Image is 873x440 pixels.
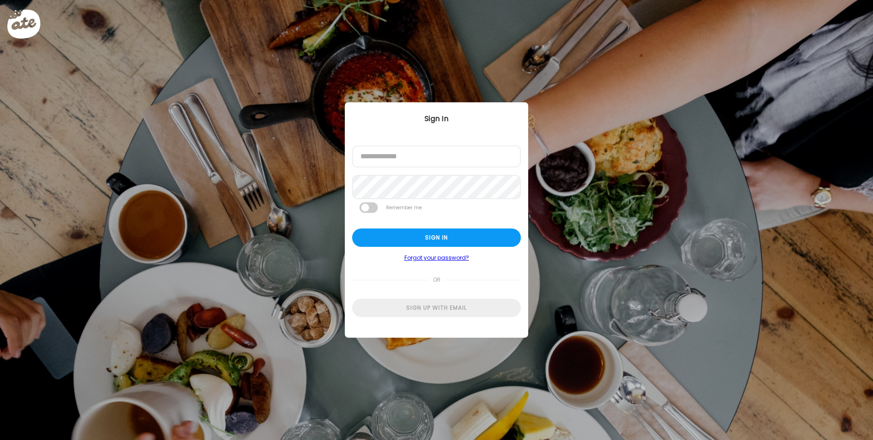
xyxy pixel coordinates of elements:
[352,228,521,247] div: Sign in
[385,202,423,213] label: Remember me
[352,299,521,317] div: Sign up with email
[352,254,521,262] a: Forgot your password?
[345,113,528,124] div: Sign In
[429,271,444,289] span: or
